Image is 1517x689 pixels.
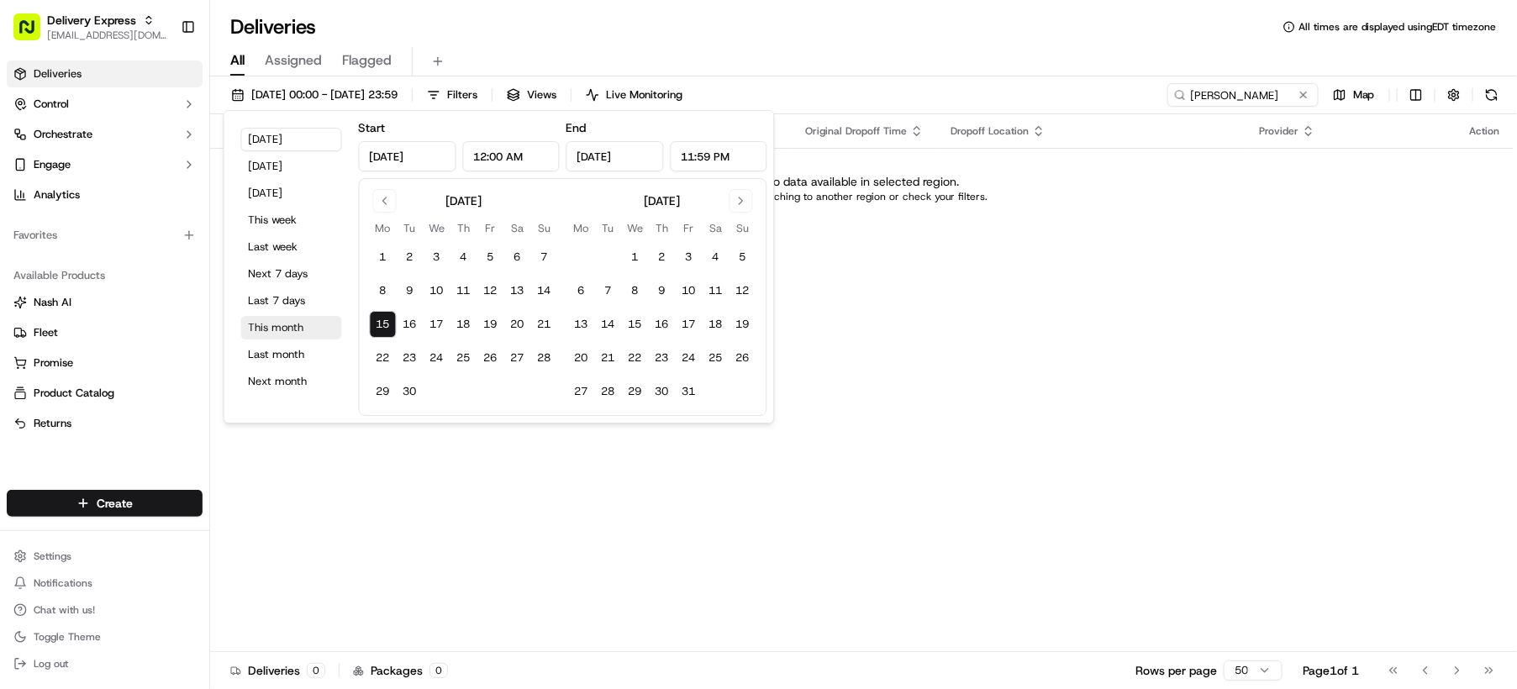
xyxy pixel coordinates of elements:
[34,295,71,310] span: Nash AI
[504,311,531,338] button: 20
[10,237,135,267] a: 📗Knowledge Base
[730,277,756,304] button: 12
[17,160,47,191] img: 1736555255976-a54dd68f-1ca7-489b-9aae-adbdc363a1c4
[504,277,531,304] button: 13
[595,378,622,405] button: 28
[568,311,595,338] button: 13
[676,311,703,338] button: 17
[7,181,203,208] a: Analytics
[504,219,531,237] th: Saturday
[450,311,477,338] button: 18
[703,277,730,304] button: 11
[450,344,477,371] button: 25
[676,219,703,237] th: Friday
[57,177,213,191] div: We're available if you need us!
[595,311,622,338] button: 14
[241,262,342,286] button: Next 7 days
[34,355,73,371] span: Promise
[397,378,424,405] button: 30
[119,284,203,297] a: Powered byPylon
[286,166,306,186] button: Start new chat
[241,343,342,366] button: Last month
[370,277,397,304] button: 8
[34,325,58,340] span: Fleet
[595,344,622,371] button: 21
[676,344,703,371] button: 24
[17,17,50,50] img: Nash
[477,244,504,271] button: 5
[566,141,664,171] input: Date
[7,319,203,346] button: Fleet
[730,344,756,371] button: 26
[445,192,482,209] div: [DATE]
[568,219,595,237] th: Monday
[7,598,203,622] button: Chat with us!
[7,544,203,568] button: Settings
[7,652,203,676] button: Log out
[450,277,477,304] button: 11
[649,277,676,304] button: 9
[424,277,450,304] button: 10
[13,325,196,340] a: Fleet
[649,244,676,271] button: 2
[649,378,676,405] button: 30
[477,344,504,371] button: 26
[397,311,424,338] button: 16
[622,277,649,304] button: 8
[736,190,988,203] p: Try switching to another region or check your filters.
[649,311,676,338] button: 16
[44,108,303,126] input: Got a question? Start typing here...
[373,189,397,213] button: Go to previous month
[622,311,649,338] button: 15
[1303,662,1359,679] div: Page 1 of 1
[57,160,276,177] div: Start new chat
[47,29,167,42] span: [EMAIL_ADDRESS][DOMAIN_NAME]
[241,181,342,205] button: [DATE]
[1325,83,1383,107] button: Map
[241,316,342,339] button: This month
[504,244,531,271] button: 6
[7,121,203,148] button: Orchestrate
[568,277,595,304] button: 6
[606,87,682,103] span: Live Monitoring
[1135,662,1217,679] p: Rows per page
[230,13,316,40] h1: Deliveries
[7,571,203,595] button: Notifications
[34,603,95,617] span: Chat with us!
[34,66,82,82] span: Deliveries
[34,657,68,671] span: Log out
[34,416,71,431] span: Returns
[34,550,71,563] span: Settings
[97,495,133,512] span: Create
[649,219,676,237] th: Thursday
[34,187,80,202] span: Analytics
[34,157,71,172] span: Engage
[531,244,558,271] button: 7
[34,127,92,142] span: Orchestrate
[527,87,556,103] span: Views
[622,378,649,405] button: 29
[370,219,397,237] th: Monday
[7,262,203,289] div: Available Products
[17,67,306,94] p: Welcome 👋
[730,244,756,271] button: 5
[622,344,649,371] button: 22
[7,151,203,178] button: Engage
[477,219,504,237] th: Friday
[7,289,203,316] button: Nash AI
[424,219,450,237] th: Wednesday
[241,370,342,393] button: Next month
[531,277,558,304] button: 14
[462,141,560,171] input: Time
[370,344,397,371] button: 22
[224,83,405,107] button: [DATE] 00:00 - [DATE] 23:59
[730,219,756,237] th: Sunday
[7,222,203,249] div: Favorites
[7,60,203,87] a: Deliveries
[7,625,203,649] button: Toggle Theme
[424,244,450,271] button: 3
[135,237,277,267] a: 💻API Documentation
[649,344,676,371] button: 23
[34,97,69,112] span: Control
[622,244,649,271] button: 1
